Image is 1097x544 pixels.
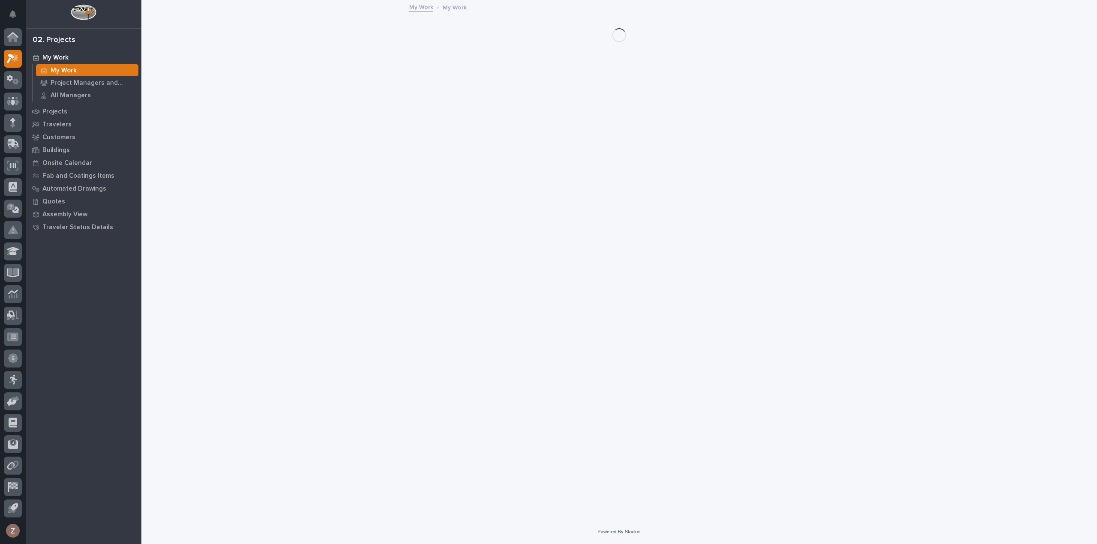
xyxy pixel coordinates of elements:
[42,185,106,193] p: Automated Drawings
[4,5,22,23] button: Notifications
[443,2,467,12] p: My Work
[409,2,433,12] a: My Work
[42,198,65,206] p: Quotes
[26,118,141,131] a: Travelers
[51,67,77,75] p: My Work
[597,529,641,534] a: Powered By Stacker
[26,51,141,64] a: My Work
[33,36,75,45] div: 02. Projects
[33,64,141,76] a: My Work
[42,146,70,154] p: Buildings
[26,143,141,156] a: Buildings
[26,105,141,118] a: Projects
[51,79,135,87] p: Project Managers and Engineers
[26,156,141,169] a: Onsite Calendar
[42,224,113,231] p: Traveler Status Details
[26,208,141,221] a: Assembly View
[42,121,72,129] p: Travelers
[4,522,22,540] button: users-avatar
[42,134,75,141] p: Customers
[42,159,92,167] p: Onsite Calendar
[71,4,96,20] img: Workspace Logo
[26,221,141,233] a: Traveler Status Details
[42,108,67,116] p: Projects
[42,172,114,180] p: Fab and Coatings Items
[26,169,141,182] a: Fab and Coatings Items
[33,89,141,101] a: All Managers
[33,77,141,89] a: Project Managers and Engineers
[26,131,141,143] a: Customers
[11,10,22,24] div: Notifications
[42,211,87,218] p: Assembly View
[42,54,69,62] p: My Work
[26,195,141,208] a: Quotes
[51,92,91,99] p: All Managers
[26,182,141,195] a: Automated Drawings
